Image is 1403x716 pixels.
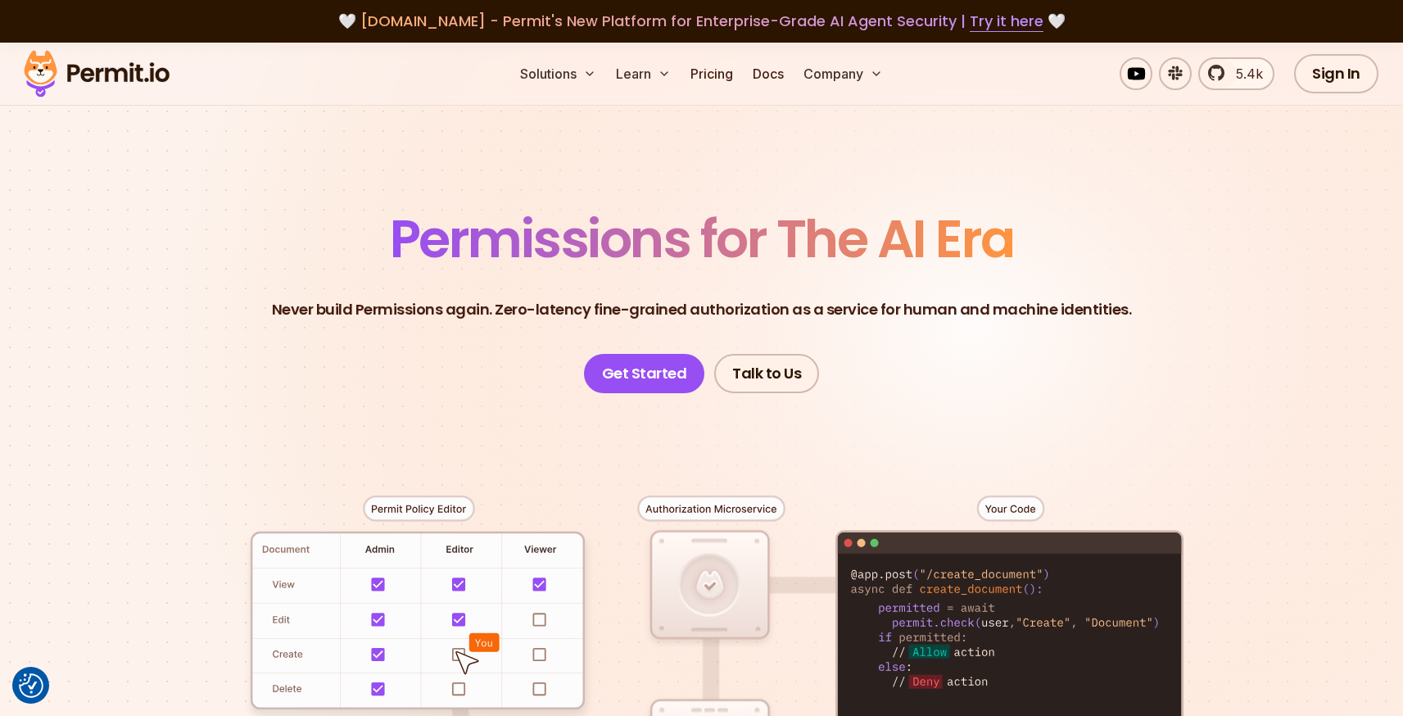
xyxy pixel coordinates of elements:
a: Get Started [584,354,705,393]
a: Docs [746,57,790,90]
button: Solutions [514,57,603,90]
a: Talk to Us [714,354,819,393]
p: Never build Permissions again. Zero-latency fine-grained authorization as a service for human and... [272,298,1132,321]
a: Try it here [970,11,1043,32]
button: Company [797,57,889,90]
div: 🤍 🤍 [39,10,1364,33]
a: Pricing [684,57,740,90]
img: Permit logo [16,46,177,102]
button: Learn [609,57,677,90]
span: 5.4k [1226,64,1263,84]
span: Permissions for The AI Era [390,202,1014,275]
a: 5.4k [1198,57,1274,90]
a: Sign In [1294,54,1378,93]
img: Revisit consent button [19,673,43,698]
span: [DOMAIN_NAME] - Permit's New Platform for Enterprise-Grade AI Agent Security | [360,11,1043,31]
button: Consent Preferences [19,673,43,698]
